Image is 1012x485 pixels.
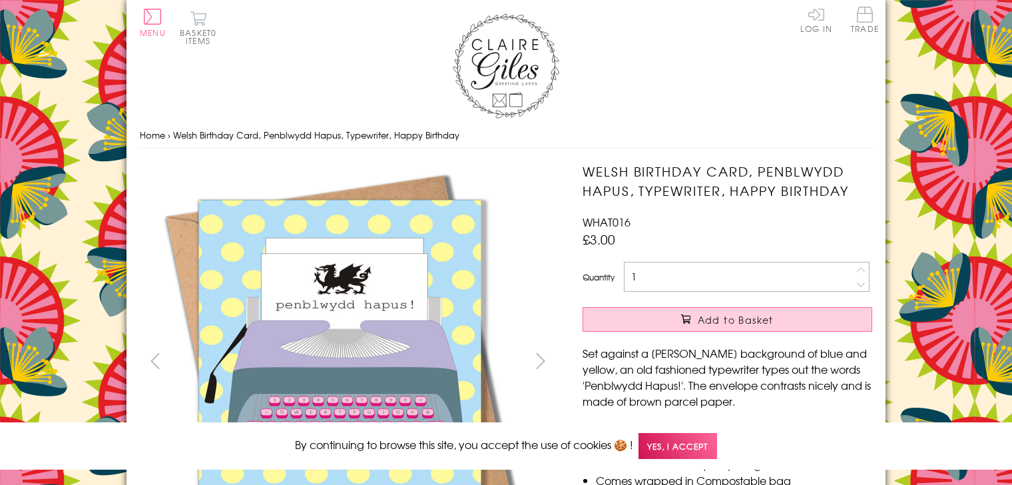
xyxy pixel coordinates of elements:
[140,122,872,149] nav: breadcrumbs
[583,162,872,201] h1: Welsh Birthday Card, Penblwydd Hapus, Typewriter, Happy Birthday
[140,346,170,376] button: prev
[140,129,165,141] a: Home
[140,9,166,37] button: Menu
[168,129,170,141] span: ›
[638,433,717,459] span: Yes, I accept
[180,11,216,45] button: Basket0 items
[800,7,832,33] a: Log In
[583,230,615,248] span: £3.00
[140,27,166,39] span: Menu
[583,345,872,409] p: Set against a [PERSON_NAME] background of blue and yellow, an old fashioned typewriter types out ...
[526,346,556,376] button: next
[583,307,872,332] button: Add to Basket
[453,13,559,119] img: Claire Giles Greetings Cards
[583,271,615,283] label: Quantity
[186,27,216,47] span: 0 items
[173,129,459,141] span: Welsh Birthday Card, Penblwydd Hapus, Typewriter, Happy Birthday
[583,214,631,230] span: WHAT016
[851,7,879,35] a: Trade
[851,7,879,33] span: Trade
[698,313,774,326] span: Add to Basket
